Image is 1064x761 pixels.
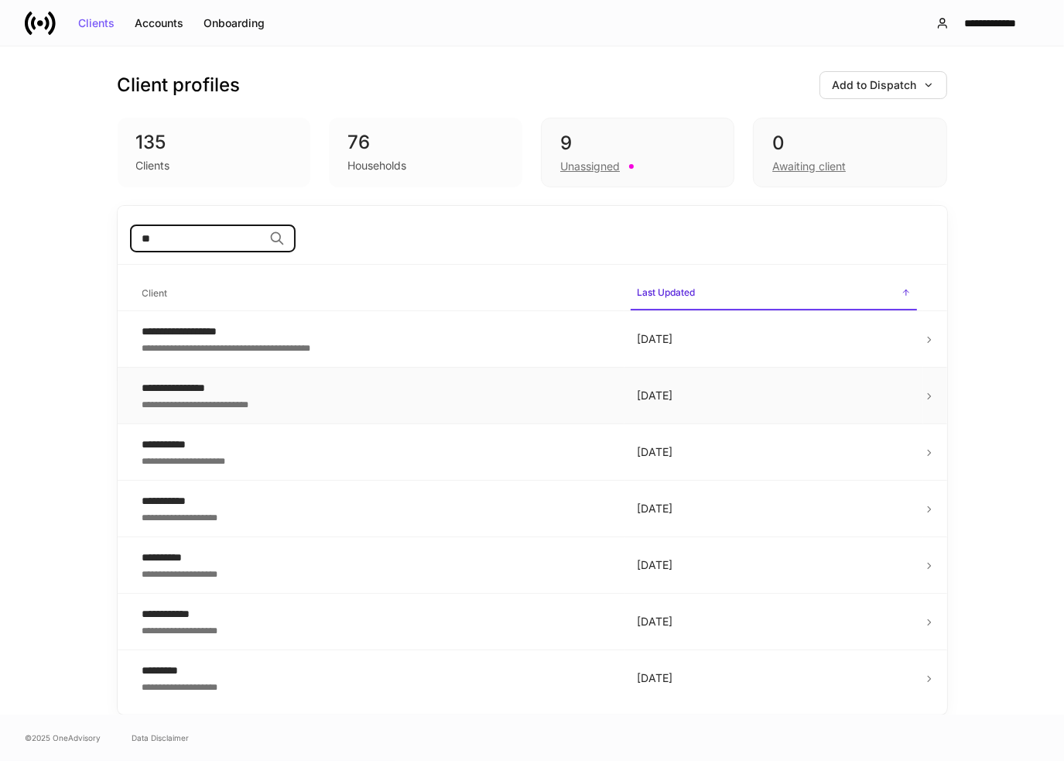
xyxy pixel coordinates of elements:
div: 0Awaiting client [753,118,946,187]
div: Clients [78,18,115,29]
div: 76 [347,130,504,155]
div: Awaiting client [772,159,846,174]
div: 0 [772,131,927,156]
p: [DATE] [637,557,911,573]
button: Add to Dispatch [819,71,947,99]
button: Clients [68,11,125,36]
p: [DATE] [637,444,911,460]
span: © 2025 OneAdvisory [25,732,101,744]
div: 9Unassigned [541,118,734,187]
h6: Last Updated [637,285,695,300]
div: Accounts [135,18,183,29]
p: [DATE] [637,388,911,403]
p: [DATE] [637,614,911,629]
a: Data Disclaimer [132,732,189,744]
h6: Client [142,286,168,300]
button: Onboarding [193,11,275,36]
p: [DATE] [637,331,911,347]
span: Last Updated [631,277,917,310]
span: Client [136,278,618,310]
div: 9 [560,131,715,156]
div: Add to Dispatch [833,80,934,91]
div: Unassigned [560,159,620,174]
h3: Client profiles [118,73,241,98]
div: Clients [136,158,170,173]
button: Accounts [125,11,193,36]
div: Onboarding [204,18,265,29]
p: [DATE] [637,501,911,516]
div: 135 [136,130,293,155]
div: Households [347,158,406,173]
p: [DATE] [637,670,911,686]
